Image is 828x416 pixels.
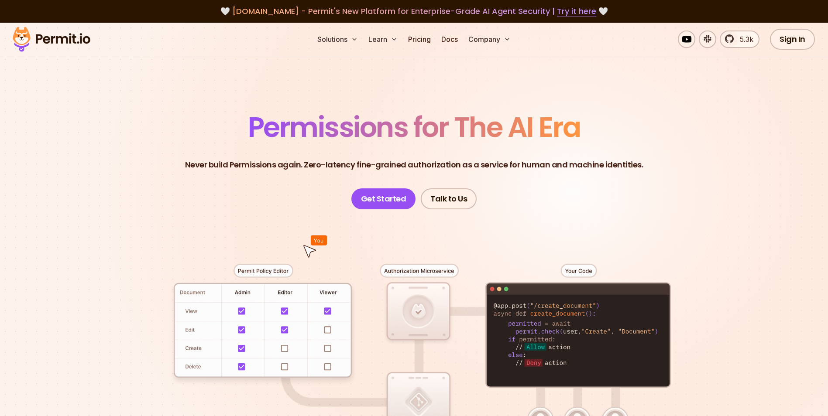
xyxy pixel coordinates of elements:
span: 5.3k [735,34,753,44]
span: [DOMAIN_NAME] - Permit's New Platform for Enterprise-Grade AI Agent Security | [232,6,596,17]
div: 🤍 🤍 [21,5,807,17]
a: Pricing [405,31,434,48]
span: Permissions for The AI Era [248,108,581,147]
a: Try it here [557,6,596,17]
a: Docs [438,31,461,48]
button: Solutions [314,31,361,48]
button: Learn [365,31,401,48]
img: Permit logo [9,24,94,54]
a: Get Started [351,188,416,209]
p: Never build Permissions again. Zero-latency fine-grained authorization as a service for human and... [185,159,643,171]
button: Company [465,31,514,48]
a: Talk to Us [421,188,477,209]
a: 5.3k [720,31,759,48]
a: Sign In [770,29,815,50]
